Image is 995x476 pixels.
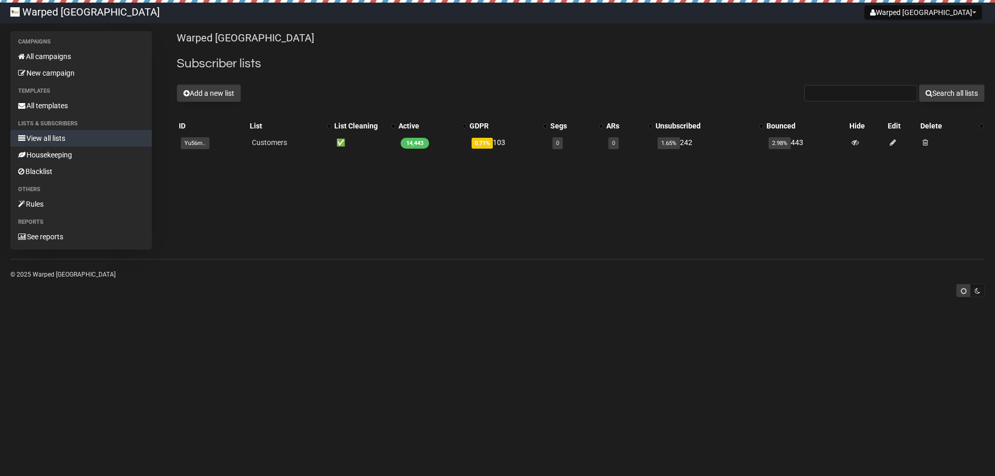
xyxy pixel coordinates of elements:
[10,65,152,81] a: New campaign
[606,121,643,131] div: ARs
[177,54,985,73] h2: Subscriber lists
[886,119,919,133] th: Edit: No sort applied, sorting is disabled
[849,121,883,131] div: Hide
[177,84,241,102] button: Add a new list
[179,121,246,131] div: ID
[764,119,847,133] th: Bounced: No sort applied, sorting is disabled
[653,119,764,133] th: Unsubscribed: No sort applied, activate to apply an ascending sort
[250,121,321,131] div: List
[467,133,548,152] td: 103
[766,121,845,131] div: Bounced
[920,121,974,131] div: Delete
[399,121,457,131] div: Active
[334,121,386,131] div: List Cleaning
[10,163,152,180] a: Blacklist
[653,133,764,152] td: 242
[470,121,538,131] div: GDPR
[10,97,152,114] a: All templates
[919,84,985,102] button: Search all lists
[177,31,985,45] p: Warped [GEOGRAPHIC_DATA]
[10,228,152,245] a: See reports
[10,147,152,163] a: Housekeeping
[472,138,493,149] span: 0.71%
[248,119,332,133] th: List: No sort applied, activate to apply an ascending sort
[612,140,615,147] a: 0
[888,121,917,131] div: Edit
[401,138,429,149] span: 14,443
[658,137,680,149] span: 1.65%
[604,119,653,133] th: ARs: No sort applied, activate to apply an ascending sort
[10,130,152,147] a: View all lists
[864,5,982,20] button: Warped [GEOGRAPHIC_DATA]
[252,138,287,147] a: Customers
[764,133,847,152] td: 443
[177,119,248,133] th: ID: No sort applied, sorting is disabled
[656,121,754,131] div: Unsubscribed
[550,121,594,131] div: Segs
[918,119,985,133] th: Delete: No sort applied, activate to apply an ascending sort
[10,216,152,228] li: Reports
[10,7,20,17] img: 88.gif
[10,269,985,280] p: © 2025 Warped [GEOGRAPHIC_DATA]
[396,119,467,133] th: Active: No sort applied, activate to apply an ascending sort
[548,119,604,133] th: Segs: No sort applied, activate to apply an ascending sort
[769,137,791,149] span: 2.98%
[10,85,152,97] li: Templates
[181,137,209,149] span: Yu56m..
[332,119,396,133] th: List Cleaning: No sort applied, activate to apply an ascending sort
[467,119,548,133] th: GDPR: No sort applied, activate to apply an ascending sort
[10,36,152,48] li: Campaigns
[10,48,152,65] a: All campaigns
[847,119,885,133] th: Hide: No sort applied, sorting is disabled
[10,183,152,196] li: Others
[10,118,152,130] li: Lists & subscribers
[10,196,152,212] a: Rules
[332,133,396,152] td: ✅
[556,140,559,147] a: 0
